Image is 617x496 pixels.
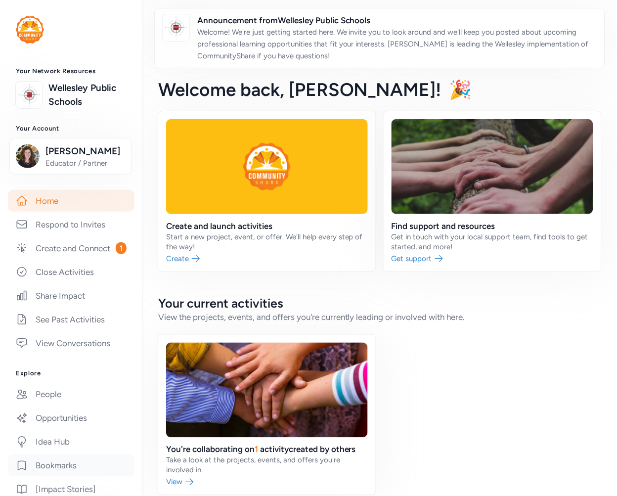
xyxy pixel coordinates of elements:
[8,431,134,453] a: Idea Hub
[8,407,134,429] a: Opportunities
[8,384,134,406] a: People
[45,144,126,158] span: [PERSON_NAME]
[8,455,134,477] a: Bookmarks
[8,332,134,354] a: View Conversations
[197,14,597,26] span: Announcement from Wellesley Public Schools
[8,261,134,283] a: Close Activities
[45,158,126,168] span: Educator / Partner
[18,84,40,106] img: logo
[449,79,472,100] span: 🎉
[8,190,134,212] a: Home
[16,67,127,75] h3: Your Network Resources
[16,16,44,44] img: logo
[158,295,601,311] h2: Your current activities
[8,309,134,330] a: See Past Activities
[116,242,127,254] span: 1
[9,138,132,175] button: [PERSON_NAME]Educator / Partner
[158,79,441,100] span: Welcome back , [PERSON_NAME]!
[16,125,127,133] h3: Your Account
[16,370,127,378] h3: Explore
[8,285,134,307] a: Share Impact
[158,311,601,323] div: View the projects, events, and offers you're currently leading or involved with here.
[48,81,127,109] a: Wellesley Public Schools
[165,17,187,39] img: logo
[8,237,134,259] a: Create and Connect1
[197,26,597,62] p: Welcome! We're just getting started here. We invite you to look around and we'll keep you posted ...
[8,214,134,235] a: Respond to Invites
